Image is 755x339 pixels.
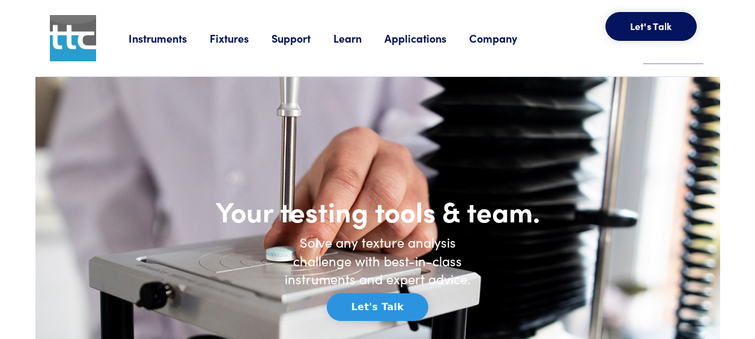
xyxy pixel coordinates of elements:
[276,233,480,289] h6: Solve any texture analysis challenge with best-in-class instruments and expert advice.
[174,194,582,228] h1: Your testing tools & team.
[50,15,96,61] img: ttc_logo_1x1_v1.0.png
[327,293,428,321] button: Let's Talk
[333,31,384,46] a: Learn
[210,31,271,46] a: Fixtures
[605,12,697,41] button: Let's Talk
[469,31,540,46] a: Company
[271,31,333,46] a: Support
[129,31,210,46] a: Instruments
[384,31,469,46] a: Applications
